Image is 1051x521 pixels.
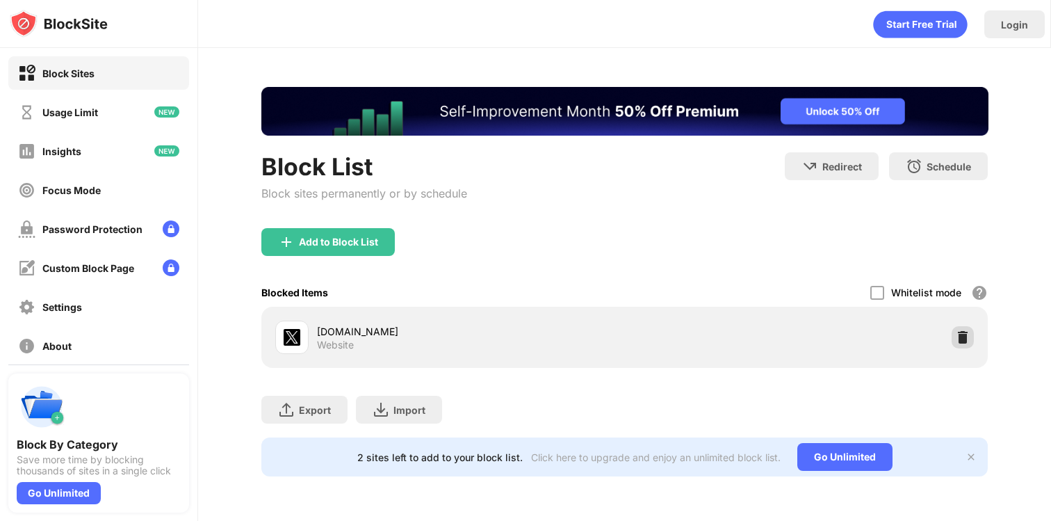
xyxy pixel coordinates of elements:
div: Go Unlimited [17,482,101,504]
img: about-off.svg [18,337,35,355]
div: Save more time by blocking thousands of sites in a single click [17,454,181,476]
div: Import [393,404,425,416]
div: Custom Block Page [42,262,134,274]
img: new-icon.svg [154,106,179,118]
img: insights-off.svg [18,143,35,160]
img: logo-blocksite.svg [10,10,108,38]
img: customize-block-page-off.svg [18,259,35,277]
div: 2 sites left to add to your block list. [357,451,523,463]
img: lock-menu.svg [163,221,179,237]
div: Go Unlimited [797,443,893,471]
div: Add to Block List [299,237,378,248]
div: Whitelist mode [891,287,961,298]
div: Insights [42,145,81,157]
div: Click here to upgrade and enjoy an unlimited block list. [531,451,781,463]
div: Password Protection [42,223,142,235]
img: focus-off.svg [18,182,35,199]
img: push-categories.svg [17,382,67,432]
div: Block sites permanently or by schedule [261,186,467,200]
img: password-protection-off.svg [18,221,35,238]
div: Blocked Items [261,287,328,298]
div: Schedule [927,161,971,173]
img: block-on.svg [18,65,35,82]
div: animation [873,10,968,38]
div: Settings [42,301,82,313]
div: Block By Category [17,438,181,451]
div: Usage Limit [42,106,98,118]
div: About [42,340,72,352]
img: favicons [284,329,300,346]
iframe: Banner [261,87,988,136]
div: [DOMAIN_NAME] [317,324,625,339]
img: x-button.svg [966,451,977,463]
div: Website [317,339,354,351]
div: Export [299,404,331,416]
img: lock-menu.svg [163,259,179,276]
img: time-usage-off.svg [18,104,35,121]
img: new-icon.svg [154,145,179,157]
div: Focus Mode [42,184,101,196]
div: Redirect [822,161,862,173]
div: Block List [261,152,467,181]
div: Login [1001,19,1028,31]
div: Block Sites [42,67,95,79]
img: settings-off.svg [18,298,35,316]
